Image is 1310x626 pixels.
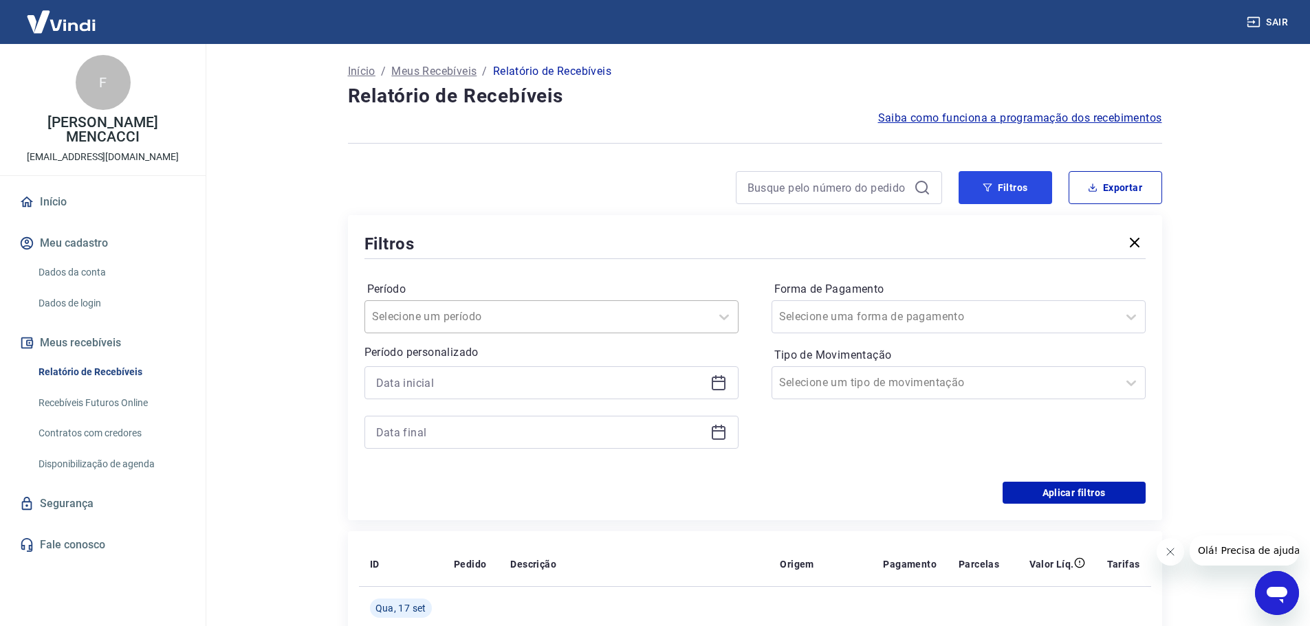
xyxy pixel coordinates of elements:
span: Qua, 17 set [375,601,426,615]
label: Período [367,281,736,298]
button: Exportar [1069,171,1162,204]
button: Sair [1244,10,1293,35]
h4: Relatório de Recebíveis [348,82,1162,110]
a: Dados de login [33,289,189,317]
a: Disponibilização de agenda [33,450,189,478]
input: Busque pelo número do pedido [747,177,908,198]
p: / [482,63,487,80]
p: Valor Líq. [1029,557,1074,571]
span: Olá! Precisa de ajuda? [8,10,116,21]
button: Meu cadastro [17,228,189,258]
p: Tarifas [1107,557,1140,571]
p: Relatório de Recebíveis [493,63,611,80]
iframe: Mensagem da empresa [1190,535,1299,566]
p: [EMAIL_ADDRESS][DOMAIN_NAME] [27,150,179,164]
label: Forma de Pagamento [774,281,1143,298]
h5: Filtros [364,233,415,255]
a: Relatório de Recebíveis [33,358,189,386]
label: Tipo de Movimentação [774,347,1143,364]
p: Parcelas [959,557,999,571]
a: Saiba como funciona a programação dos recebimentos [878,110,1162,126]
a: Início [348,63,375,80]
p: Descrição [510,557,556,571]
a: Início [17,187,189,217]
p: [PERSON_NAME] MENCACCI [11,115,195,144]
a: Contratos com credores [33,419,189,447]
input: Data inicial [376,372,705,393]
iframe: Fechar mensagem [1157,538,1184,566]
img: Vindi [17,1,106,43]
p: Pedido [454,557,486,571]
p: / [381,63,386,80]
input: Data final [376,422,705,443]
p: Origem [780,557,814,571]
a: Recebíveis Futuros Online [33,389,189,417]
button: Aplicar filtros [1003,482,1146,504]
p: Período personalizado [364,344,739,361]
a: Meus Recebíveis [391,63,477,80]
button: Meus recebíveis [17,328,189,358]
p: ID [370,557,380,571]
iframe: Botão para abrir a janela de mensagens [1255,571,1299,615]
a: Segurança [17,489,189,519]
div: F [76,55,131,110]
a: Fale conosco [17,530,189,560]
p: Pagamento [883,557,937,571]
a: Dados da conta [33,258,189,287]
button: Filtros [959,171,1052,204]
